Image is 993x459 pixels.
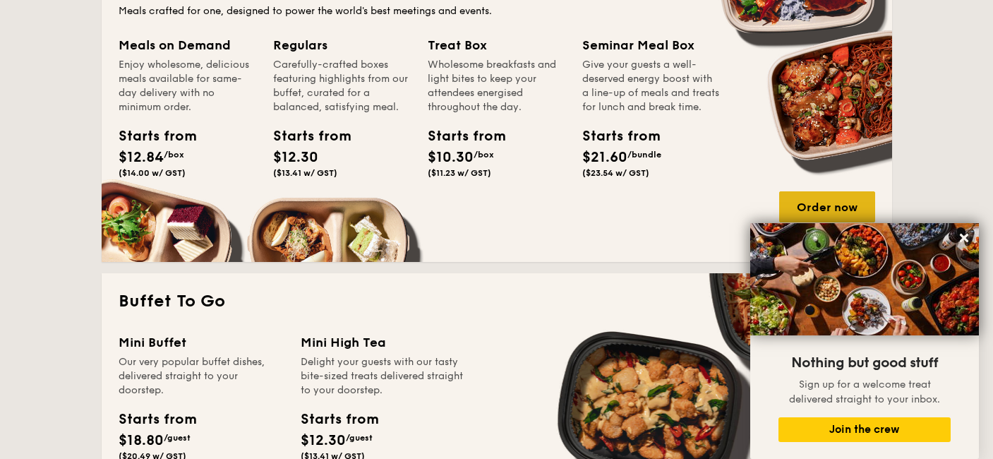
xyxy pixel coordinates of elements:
div: Starts from [119,126,182,147]
span: /box [474,150,494,160]
span: $12.30 [273,149,318,166]
span: /guest [164,433,191,443]
div: Seminar Meal Box [582,35,720,55]
span: ($14.00 w/ GST) [119,168,186,178]
div: Our very popular buffet dishes, delivered straight to your doorstep. [119,355,284,398]
div: Treat Box [428,35,565,55]
div: Meals on Demand [119,35,256,55]
div: Starts from [119,409,195,430]
span: $10.30 [428,149,474,166]
div: Starts from [273,126,337,147]
div: Carefully-crafted boxes featuring highlights from our buffet, curated for a balanced, satisfying ... [273,58,411,114]
div: Delight your guests with our tasty bite-sized treats delivered straight to your doorstep. [301,355,466,398]
div: Enjoy wholesome, delicious meals available for same-day delivery with no minimum order. [119,58,256,114]
span: ($13.41 w/ GST) [273,168,337,178]
span: /bundle [627,150,661,160]
span: Sign up for a welcome treat delivered straight to your inbox. [789,378,940,405]
div: Starts from [428,126,491,147]
div: Regulars [273,35,411,55]
div: Meals crafted for one, designed to power the world's best meetings and events. [119,4,875,18]
span: ($23.54 w/ GST) [582,168,649,178]
button: Close [953,227,975,249]
span: ($11.23 w/ GST) [428,168,491,178]
img: DSC07876-Edit02-Large.jpeg [750,223,979,335]
span: /box [164,150,184,160]
div: Starts from [301,409,378,430]
span: $21.60 [582,149,627,166]
div: Starts from [582,126,646,147]
div: Mini High Tea [301,333,466,352]
div: Wholesome breakfasts and light bites to keep your attendees energised throughout the day. [428,58,565,114]
button: Join the crew [778,417,951,442]
div: Mini Buffet [119,333,284,352]
span: $12.84 [119,149,164,166]
div: Give your guests a well-deserved energy boost with a line-up of meals and treats for lunch and br... [582,58,720,114]
div: Order now [779,191,875,222]
span: /guest [346,433,373,443]
span: Nothing but good stuff [791,354,938,371]
span: $12.30 [301,432,346,449]
span: $18.80 [119,432,164,449]
h2: Buffet To Go [119,290,875,313]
